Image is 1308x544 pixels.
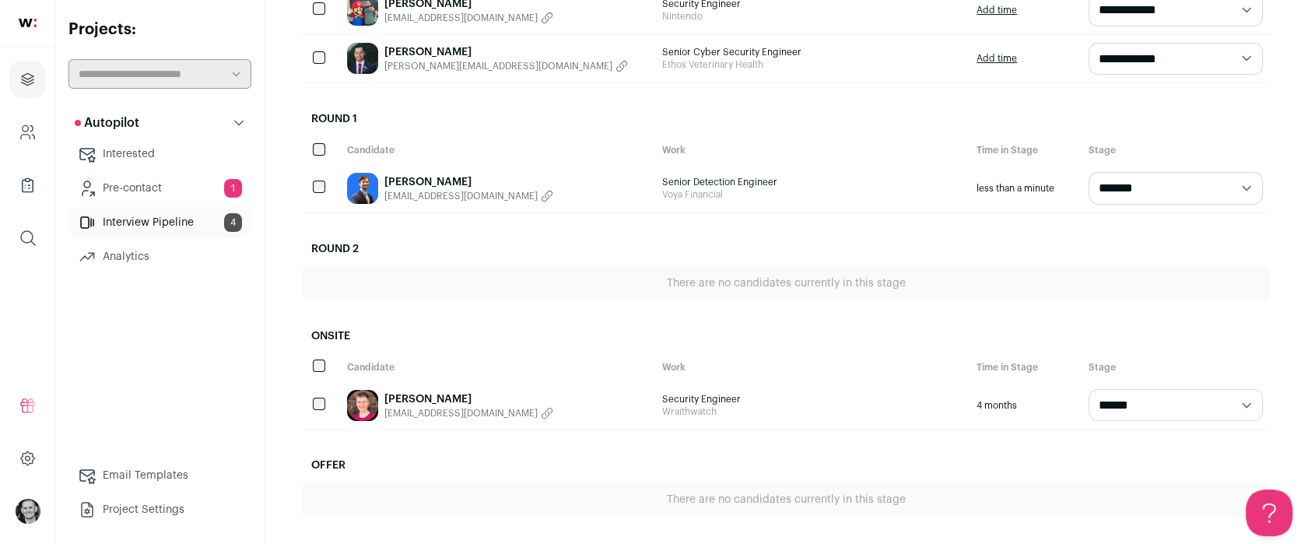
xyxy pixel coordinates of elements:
div: Time in Stage [969,353,1081,381]
h2: Round 1 [302,102,1271,136]
button: Autopilot [68,107,251,139]
h2: Onsite [302,319,1271,353]
img: 6d1a93b10ed8b0b3c6ad52f268ba92d90b69c60bf02155529156c83a5784f96e.jpg [347,43,378,74]
a: Interview Pipeline4 [68,207,251,238]
a: Email Templates [68,460,251,491]
span: Wraithwatch [662,405,962,418]
span: Ethos Veterinary Health [662,58,962,71]
div: Stage [1081,136,1271,164]
div: 4 months [969,381,1081,430]
a: Company Lists [9,167,46,204]
h2: Projects: [68,19,251,40]
div: Candidate [339,136,654,164]
img: 1798315-medium_jpg [16,499,40,524]
span: Security Engineer [662,393,962,405]
div: Work [654,136,970,164]
span: [EMAIL_ADDRESS][DOMAIN_NAME] [384,407,538,419]
a: [PERSON_NAME] [384,174,553,190]
a: [PERSON_NAME] [384,391,553,407]
h2: Round 2 [302,232,1271,266]
a: Project Settings [68,494,251,525]
span: Senior Cyber Security Engineer [662,46,962,58]
a: [PERSON_NAME] [384,44,628,60]
span: Senior Detection Engineer [662,176,962,188]
div: Time in Stage [969,136,1081,164]
a: Projects [9,61,46,98]
div: There are no candidates currently in this stage [302,266,1271,300]
button: [PERSON_NAME][EMAIL_ADDRESS][DOMAIN_NAME] [384,60,628,72]
span: [EMAIL_ADDRESS][DOMAIN_NAME] [384,12,538,24]
button: [EMAIL_ADDRESS][DOMAIN_NAME] [384,407,553,419]
span: Voya Financial [662,188,962,201]
div: less than a minute [969,164,1081,212]
span: 1 [224,179,242,198]
p: Autopilot [75,114,139,132]
img: 097d1312bf30da75fb3597f1ebe36a00f830327b3aa5e9d0fba35f965dcf5a98 [347,173,378,204]
a: Interested [68,139,251,170]
a: Add time [977,52,1017,65]
a: Company and ATS Settings [9,114,46,151]
span: [EMAIL_ADDRESS][DOMAIN_NAME] [384,190,538,202]
div: Candidate [339,353,654,381]
div: Stage [1081,353,1271,381]
button: Open dropdown [16,499,40,524]
button: [EMAIL_ADDRESS][DOMAIN_NAME] [384,190,553,202]
div: There are no candidates currently in this stage [302,483,1271,517]
img: c7d26c3f5f765564d3805817fddea9f216841f6e22633f2a6bba12c5f6334123 [347,390,378,421]
a: Pre-contact1 [68,173,251,204]
h2: Offer [302,448,1271,483]
a: Analytics [68,241,251,272]
iframe: Help Scout Beacon - Open [1246,490,1292,536]
a: Add time [977,4,1017,16]
span: [PERSON_NAME][EMAIL_ADDRESS][DOMAIN_NAME] [384,60,612,72]
span: 4 [224,213,242,232]
div: Work [654,353,970,381]
span: Nintendo [662,10,962,23]
img: wellfound-shorthand-0d5821cbd27db2630d0214b213865d53afaa358527fdda9d0ea32b1df1b89c2c.svg [19,19,37,27]
button: [EMAIL_ADDRESS][DOMAIN_NAME] [384,12,553,24]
